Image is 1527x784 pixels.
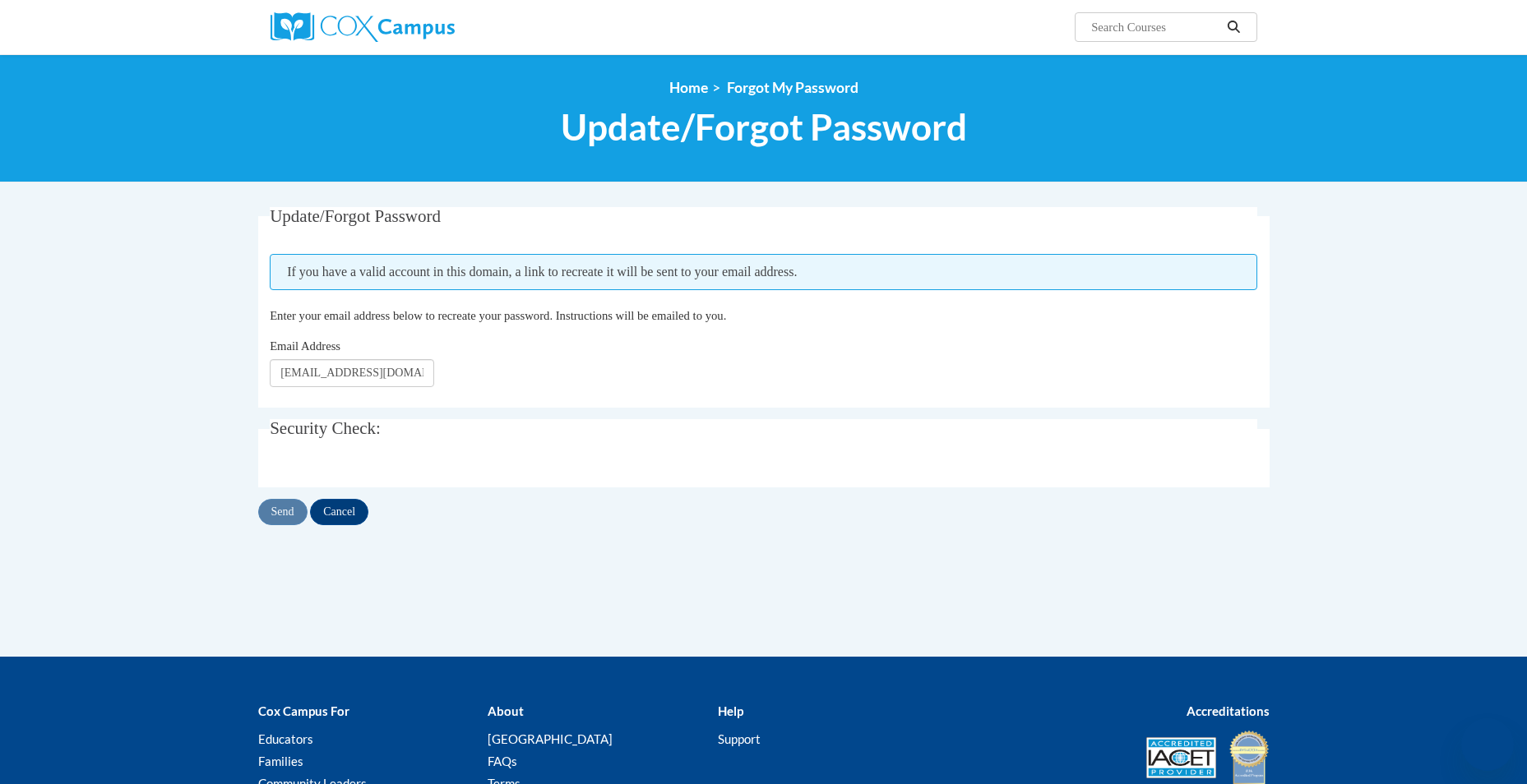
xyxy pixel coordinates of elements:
[270,254,1257,290] span: If you have a valid account in this domain, a link to recreate it will be sent to your email addr...
[488,703,524,718] b: About
[270,359,434,387] input: Email
[258,754,303,768] a: Families
[718,731,761,746] a: Support
[488,754,517,768] a: FAQs
[488,731,613,746] a: [GEOGRAPHIC_DATA]
[270,309,726,322] span: Enter your email address below to recreate your password. Instructions will be emailed to you.
[271,12,455,42] img: Cox Campus
[310,499,368,525] input: Cancel
[270,206,441,226] span: Update/Forgot Password
[718,703,743,718] b: Help
[669,79,708,96] a: Home
[1146,737,1216,778] img: Accredited IACET® Provider
[1187,703,1270,718] b: Accreditations
[258,731,313,746] a: Educators
[1461,718,1514,771] iframe: Button to launch messaging window
[727,79,858,96] span: Forgot My Password
[270,418,381,438] span: Security Check:
[271,12,583,42] a: Cox Campus
[270,339,340,353] span: Email Address
[258,703,349,718] b: Cox Campus For
[1221,17,1246,37] button: Search
[561,105,967,149] span: Update/Forgot Password
[1090,17,1221,37] input: Search Courses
